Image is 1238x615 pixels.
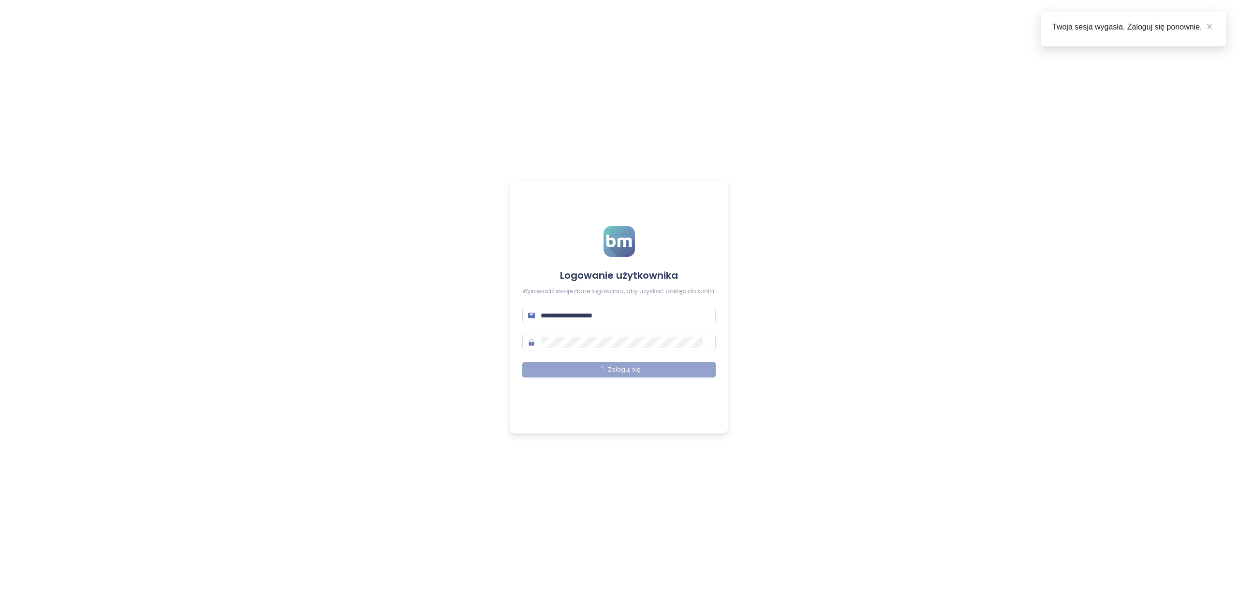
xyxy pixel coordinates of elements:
[597,365,604,373] span: loading
[528,312,535,319] span: mail
[522,287,716,296] div: Wprowadź swoje dane logowania, aby uzyskać dostęp do konta.
[608,365,640,375] span: Zaloguj się
[528,339,535,346] span: lock
[1206,23,1213,30] span: close
[522,269,716,282] h4: Logowanie użytkownika
[522,362,716,377] button: Zaloguj się
[1052,21,1215,33] div: Twoja sesja wygasła. Zaloguj się ponownie.
[604,226,635,257] img: logo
